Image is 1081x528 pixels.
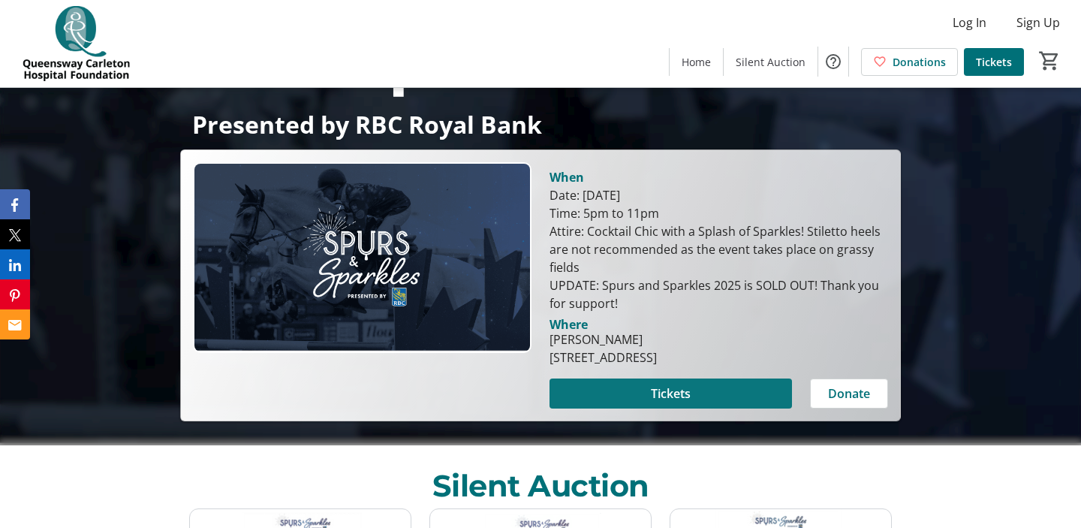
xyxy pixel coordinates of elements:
[1004,11,1072,35] button: Sign Up
[810,379,888,409] button: Donate
[550,186,888,312] div: Date: [DATE] Time: 5pm to 11pm Attire: Cocktail Chic with a Splash of Sparkles! Stiletto heels ar...
[651,385,691,403] span: Tickets
[818,47,848,77] button: Help
[192,111,889,137] p: Presented by RBC Royal Bank
[736,54,805,70] span: Silent Auction
[432,463,649,508] div: Silent Auction
[550,348,657,367] div: [STREET_ADDRESS]
[893,54,946,70] span: Donations
[550,318,588,330] div: Where
[682,54,711,70] span: Home
[550,379,792,409] button: Tickets
[1016,14,1060,32] span: Sign Up
[550,168,584,186] div: When
[9,6,143,81] img: QCH Foundation's Logo
[861,48,958,76] a: Donations
[964,48,1024,76] a: Tickets
[953,14,986,32] span: Log In
[941,11,998,35] button: Log In
[724,48,818,76] a: Silent Auction
[828,385,870,403] span: Donate
[550,330,657,348] div: [PERSON_NAME]
[670,48,723,76] a: Home
[193,162,531,353] img: Campaign CTA Media Photo
[1036,47,1063,74] button: Cart
[976,54,1012,70] span: Tickets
